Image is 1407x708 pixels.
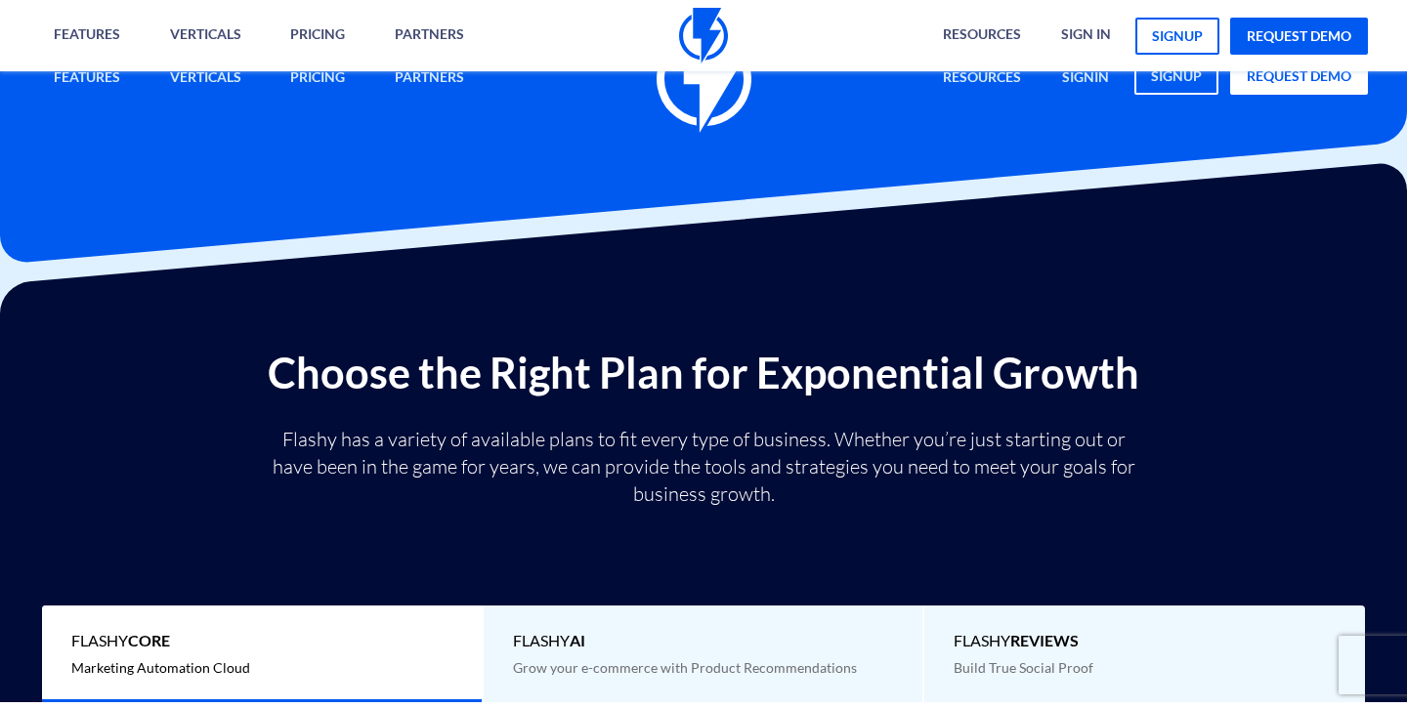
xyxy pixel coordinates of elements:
b: AI [570,631,585,649]
a: request demo [1230,58,1368,95]
span: Build True Social Proof [954,659,1093,676]
b: Core [128,631,170,649]
p: Flashy has a variety of available plans to fit every type of business. Whether you’re just starti... [264,426,1143,508]
a: Partners [380,58,479,100]
a: Verticals [155,58,256,100]
a: signup [1134,58,1218,95]
a: Pricing [276,58,360,100]
span: Flashy [954,630,1336,652]
a: signin [1047,58,1124,100]
span: Flashy [71,630,451,652]
span: Marketing Automation Cloud [71,659,250,676]
b: REVIEWS [1010,631,1079,649]
a: signup [1135,18,1219,55]
span: Flashy [513,630,893,652]
a: Features [39,58,135,100]
a: request demo [1230,18,1368,55]
a: Resources [928,58,1036,100]
h2: Choose the Right Plan for Exponential Growth [15,350,1392,396]
span: Grow your e-commerce with Product Recommendations [513,659,857,676]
